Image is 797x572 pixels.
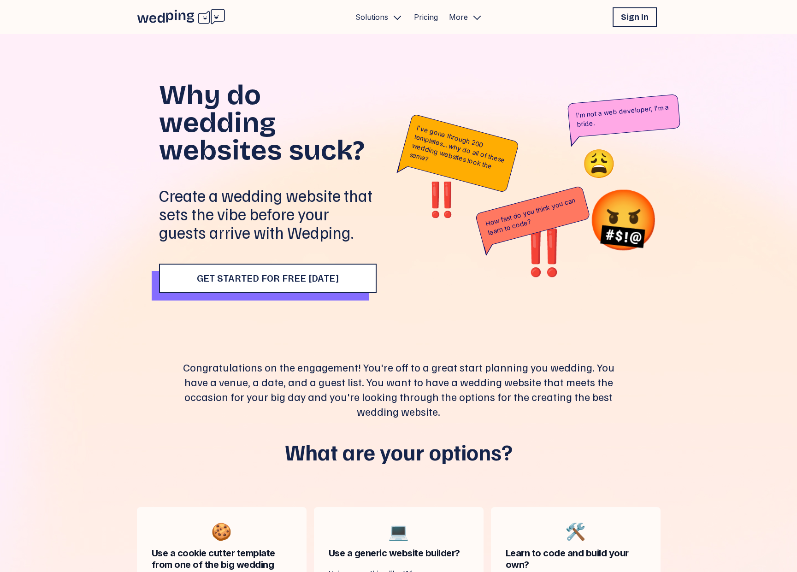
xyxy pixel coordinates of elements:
div: ‼️ [421,183,462,216]
h1: Why do wedding websites suck? [159,81,377,164]
div: 🤬 [587,190,661,249]
p: 🍪 [211,522,232,540]
p: 💻 [388,522,409,540]
nav: Primary Navigation [352,7,486,27]
div: I'm not a web developer, I'm a bride. [567,94,681,138]
h2: Use a generic website builder? [329,548,469,559]
a: Pricing [414,12,438,23]
p: What are your options? [285,441,513,463]
p: Congratulations on the engagement! You're off to a great start planning you wedding. You have a v... [177,360,620,419]
p: More [449,12,468,23]
button: Sign In [613,7,657,27]
p: Solutions [355,12,388,23]
button: Solutions [352,7,407,27]
p: 🛠️ [565,522,586,540]
div: How fast do you think you can learn to code? [475,185,590,247]
button: Get Started for Free [DATE] [159,264,377,293]
h2: Learn to code and build your own? [506,548,646,571]
p: Create a wedding website that sets the vibe before your guests arrive with Wedping. [159,186,377,242]
span: Get Started for Free [DATE] [197,273,339,284]
button: More [445,7,486,27]
div: I've gone through 200 templates... why do all of these wedding websites look the same? [399,113,519,193]
h1: Sign In [621,11,649,24]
